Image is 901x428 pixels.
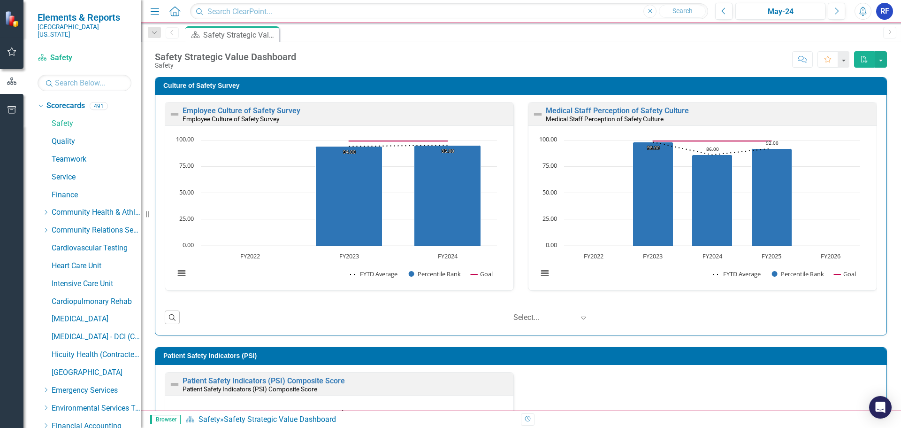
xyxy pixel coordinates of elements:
span: Search [672,7,693,15]
text: FY2022 [240,252,260,260]
a: Safety [199,415,220,424]
path: FY2023, 98. Percentile Rank. [633,142,673,246]
a: Community Relations Services [52,225,141,236]
input: Search Below... [38,75,131,91]
div: May-24 [739,6,822,17]
button: Search [659,5,706,18]
button: RF [876,3,893,20]
a: Emergency Services [52,385,141,396]
text: FY2023 [339,252,359,260]
text: FY2025 [762,252,781,260]
button: May-24 [735,3,825,20]
text: 95.00 [442,148,454,154]
text: 86.00 [706,146,719,152]
small: Employee Culture of Safety Survey [183,115,279,123]
a: Community Health & Athletic Training [52,207,141,218]
img: Not Defined [532,109,543,120]
div: Safety [155,62,296,69]
a: Teamwork [52,154,141,165]
svg: Interactive chart [533,135,865,288]
path: FY2025, 92. Percentile Rank. [752,148,792,246]
img: Not Defined [169,109,180,120]
a: Environmental Services Team [52,403,141,414]
button: View chart menu, Chart [538,267,551,280]
small: Medical Staff Perception of Safety Culture [546,115,664,123]
small: Patient Safety Indicators (PSI) Composite Score [183,385,317,393]
text: 25.00 [179,214,194,223]
text: FY2026 [821,252,840,260]
span: Browser [150,415,181,424]
a: Safety [52,118,141,129]
text: 94.00 [343,148,356,155]
path: FY2023, 94. Percentile Rank. [316,146,382,246]
img: ClearPoint Strategy [5,10,21,27]
text: 75.00 [179,161,194,170]
input: Search ClearPoint... [190,3,708,20]
a: Service [52,172,141,183]
h3: Culture of Safety Survey [163,82,882,89]
a: [GEOGRAPHIC_DATA] [52,367,141,378]
a: Patient Safety Indicators (PSI) Composite Score [183,376,345,385]
text: FY2024 [438,252,458,260]
div: » [185,414,514,425]
text: FY2024 [702,252,723,260]
button: View chart menu, Chart [175,267,188,280]
span: Elements & Reports [38,12,131,23]
a: Employee Culture of Safety Survey [183,106,300,115]
div: Safety Strategic Value Dashboard [203,29,277,41]
button: Show Percentile Rank [772,270,825,278]
a: Hicuity Health (Contracted Staff) [52,350,141,360]
path: FY2024, 95. Percentile Rank. [414,145,481,246]
text: PSI Composite Score [303,408,370,417]
text: 100.00 [539,135,557,143]
div: Chart. Highcharts interactive chart. [533,135,872,288]
a: Intensive Care Unit [52,279,141,289]
text: 100.00 [176,135,194,143]
a: Cardiopulmonary Rehab [52,296,141,307]
g: FYTD Average, series 1 of 3. Line with 5 data points. [594,140,773,156]
div: Safety Strategic Value Dashboard [155,52,296,62]
div: Open Intercom Messenger [869,396,892,419]
a: Quality [52,136,141,147]
path: FY2024, 86. Percentile Rank. [692,155,733,246]
text: 98.00 [647,144,660,151]
button: Show Percentile Rank [409,270,461,278]
text: 50.00 [179,188,194,196]
text: 0.00 [183,241,194,249]
a: Safety [38,53,131,63]
text: FY2023 [643,252,663,260]
div: 491 [90,102,108,110]
button: Show FYTD Average [350,270,398,278]
button: Show FYTD Average [713,270,762,278]
text: 75.00 [542,161,557,170]
g: FYTD Average, series 1 of 3. Line with 3 data points. [250,143,449,148]
div: Chart. Highcharts interactive chart. [170,135,509,288]
small: [GEOGRAPHIC_DATA][US_STATE] [38,23,131,39]
text: 25.00 [542,214,557,223]
g: Percentile Rank, series 2 of 3. Bar series with 5 bars. [594,140,831,246]
button: Show Goal [471,270,493,278]
button: Show Goal [834,270,856,278]
text: FY2022 [584,252,603,260]
a: Cardiovascular Testing [52,243,141,254]
h3: Patient Safety Indicators (PSI) [163,352,882,359]
text: 0.00 [546,241,557,249]
g: Goal, series 3 of 3. Line with 3 data points. [250,139,449,143]
div: Safety Strategic Value Dashboard [224,415,336,424]
a: [MEDICAL_DATA] - DCI (Contracted Staff) [52,332,141,342]
img: Not Defined [169,379,180,390]
text: 50.00 [542,188,557,196]
a: Scorecards [46,101,85,111]
a: Finance [52,190,141,201]
text: 92.00 [766,140,779,146]
a: [MEDICAL_DATA] [52,314,141,325]
a: Heart Care Unit [52,261,141,272]
g: Percentile Rank, series 2 of 3. Bar series with 3 bars. [250,145,481,246]
a: Medical Staff Perception of Safety Culture [546,106,689,115]
svg: Interactive chart [170,135,502,288]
